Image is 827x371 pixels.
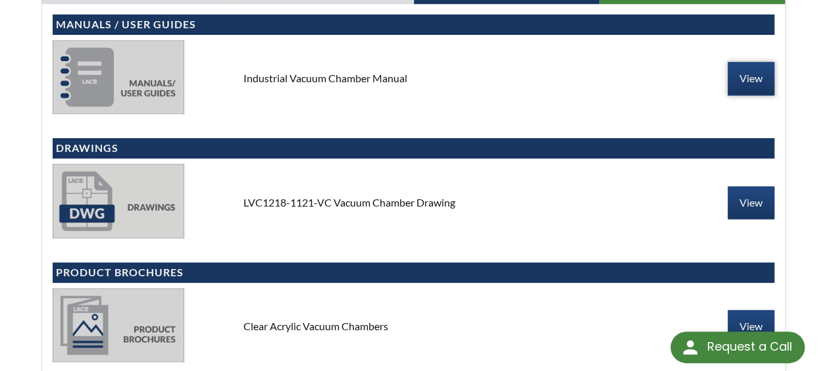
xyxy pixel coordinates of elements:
div: Industrial Vacuum Chamber Manual [233,71,594,86]
h4: Product Brochures [56,266,771,280]
a: View [728,310,774,343]
h4: Drawings [56,141,771,155]
div: Request a Call [670,332,805,363]
img: product_brochures-81b49242bb8394b31c113ade466a77c846893fb1009a796a1a03a1a1c57cbc37.jpg [53,288,184,362]
div: LVC1218-1121-VC Vacuum Chamber Drawing [233,195,594,210]
a: View [728,62,774,95]
h4: Manuals / User Guides [56,18,771,32]
div: Clear Acrylic Vacuum Chambers [233,319,594,334]
div: Request a Call [707,332,791,362]
a: View [728,186,774,219]
img: round button [680,337,701,358]
img: drawings-dbc82c2fa099a12033583e1b2f5f2fc87839638bef2df456352de0ba3a5177af.jpg [53,164,184,237]
img: manuals-58eb83dcffeb6bffe51ad23c0c0dc674bfe46cf1c3d14eaecd86c55f24363f1d.jpg [53,40,184,114]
